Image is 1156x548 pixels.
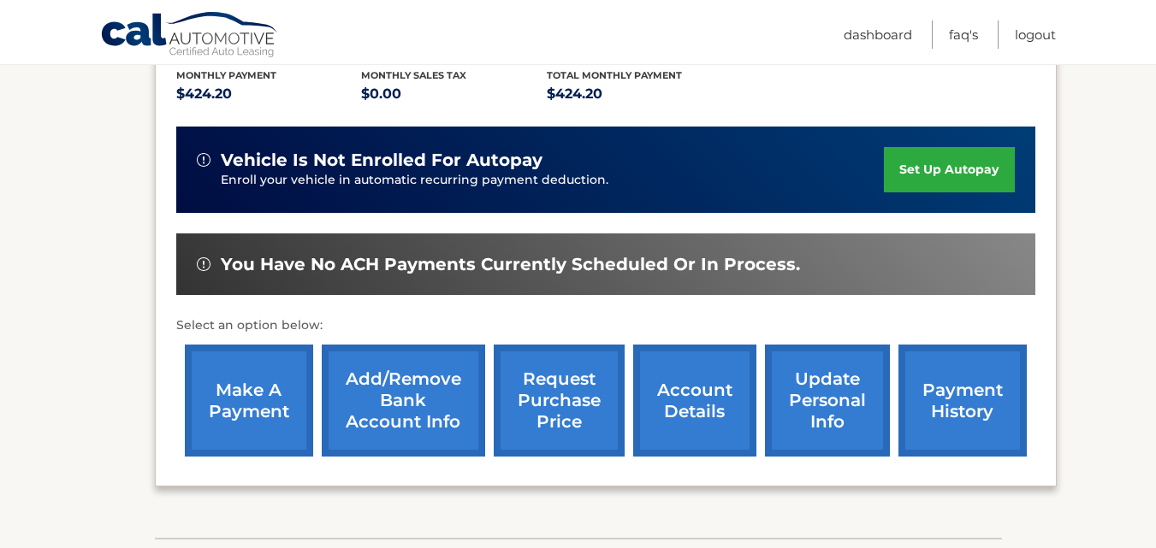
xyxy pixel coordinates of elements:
a: Cal Automotive [100,11,280,61]
a: Dashboard [844,21,912,49]
span: Monthly Payment [176,69,276,81]
span: Total Monthly Payment [547,69,682,81]
p: Enroll your vehicle in automatic recurring payment deduction. [221,171,885,190]
span: You have no ACH payments currently scheduled or in process. [221,254,800,275]
a: make a payment [185,345,313,457]
p: $424.20 [547,82,732,106]
a: account details [633,345,756,457]
p: Select an option below: [176,315,1035,336]
img: alert-white.svg [197,153,210,167]
span: vehicle is not enrolled for autopay [221,150,542,171]
a: request purchase price [494,345,625,457]
p: $424.20 [176,82,362,106]
a: Logout [1015,21,1056,49]
a: FAQ's [949,21,978,49]
a: update personal info [765,345,890,457]
a: payment history [898,345,1027,457]
span: Monthly sales Tax [361,69,466,81]
a: Add/Remove bank account info [322,345,485,457]
p: $0.00 [361,82,547,106]
a: set up autopay [884,147,1014,192]
img: alert-white.svg [197,257,210,271]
